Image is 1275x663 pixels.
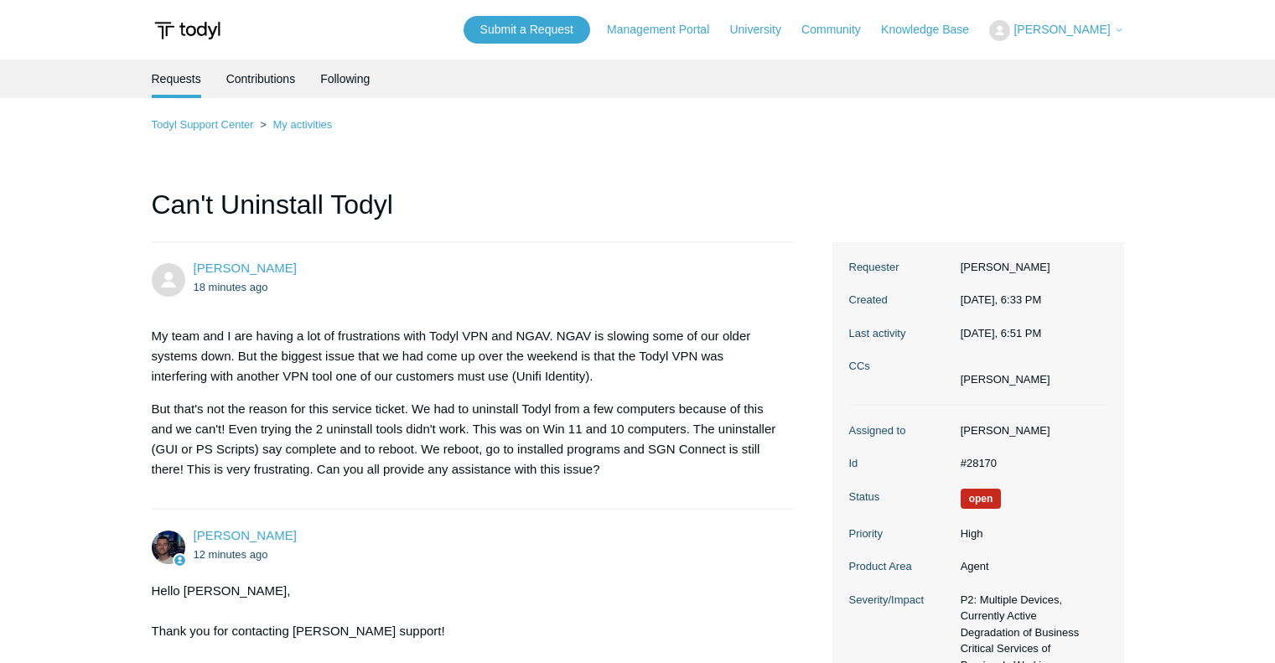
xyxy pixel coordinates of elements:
p: But that's not the reason for this service ticket. We had to uninstall Todyl from a few computers... [152,399,777,479]
a: Todyl Support Center [152,118,254,131]
dt: Severity/Impact [849,592,952,609]
time: 09/16/2025, 18:33 [194,281,268,293]
dt: Status [849,489,952,505]
a: Knowledge Base [881,21,986,39]
a: [PERSON_NAME] [194,528,297,542]
h1: Can't Uninstall Todyl [152,184,794,242]
span: Ian Holub [194,261,297,275]
dt: Assigned to [849,422,952,439]
dd: #28170 [952,455,1107,472]
p: My team and I are having a lot of frustrations with Todyl VPN and NGAV. NGAV is slowing some of o... [152,326,777,386]
span: [PERSON_NAME] [1013,23,1110,36]
dt: Requester [849,259,952,276]
a: Contributions [226,60,296,98]
dd: High [952,526,1107,542]
a: University [729,21,797,39]
dt: CCs [849,358,952,375]
a: Community [801,21,878,39]
a: Management Portal [607,21,726,39]
a: [PERSON_NAME] [194,261,297,275]
dt: Created [849,292,952,308]
a: Submit a Request [464,16,590,44]
time: 09/16/2025, 18:39 [194,548,268,561]
li: Todyl Support Center [152,118,257,131]
a: Following [320,60,370,98]
li: Vanessa Holub [961,371,1050,388]
span: Connor Davis [194,528,297,542]
dd: Agent [952,558,1107,575]
time: 09/16/2025, 18:51 [961,327,1042,339]
time: 09/16/2025, 18:33 [961,293,1042,306]
dt: Last activity [849,325,952,342]
dt: Priority [849,526,952,542]
dt: Product Area [849,558,952,575]
img: Todyl Support Center Help Center home page [152,15,223,46]
li: Requests [152,60,201,98]
button: [PERSON_NAME] [989,20,1123,41]
dd: [PERSON_NAME] [952,422,1107,439]
dd: [PERSON_NAME] [952,259,1107,276]
li: My activities [257,118,332,131]
dt: Id [849,455,952,472]
a: My activities [272,118,332,131]
span: We are working on a response for you [961,489,1002,509]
